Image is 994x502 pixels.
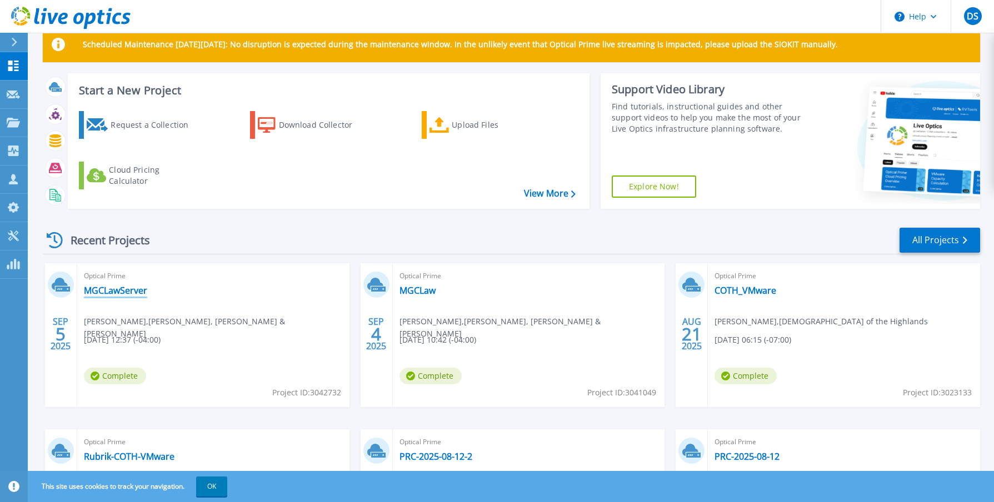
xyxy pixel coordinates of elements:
[366,314,387,354] div: SEP 2025
[399,368,462,384] span: Complete
[682,329,702,339] span: 21
[399,285,436,296] a: MGCLaw
[196,476,227,496] button: OK
[715,285,776,296] a: COTH_VMware
[279,114,368,136] div: Download Collector
[50,314,71,354] div: SEP 2025
[715,334,791,346] span: [DATE] 06:15 (-07:00)
[612,101,805,134] div: Find tutorials, instructional guides and other support videos to help you make the most of your L...
[399,436,658,448] span: Optical Prime
[612,82,805,97] div: Support Video Library
[587,386,656,399] span: Project ID: 3041049
[43,227,165,254] div: Recent Projects
[84,334,161,346] span: [DATE] 12:37 (-04:00)
[967,12,978,21] span: DS
[900,228,980,253] a: All Projects
[79,162,203,189] a: Cloud Pricing Calculator
[452,114,541,136] div: Upload Files
[715,451,780,462] a: PRC-2025-08-12
[715,270,973,282] span: Optical Prime
[84,436,343,448] span: Optical Prime
[56,329,66,339] span: 5
[84,451,174,462] a: Rubrik-COTH-VMware
[84,368,146,384] span: Complete
[272,386,341,399] span: Project ID: 3042732
[83,40,838,49] p: Scheduled Maintenance [DATE][DATE]: No disruption is expected during the maintenance window. In t...
[371,329,381,339] span: 4
[31,476,227,496] span: This site uses cookies to track your navigation.
[681,314,702,354] div: AUG 2025
[715,436,973,448] span: Optical Prime
[903,386,972,399] span: Project ID: 3023133
[84,315,349,340] span: [PERSON_NAME] , [PERSON_NAME], [PERSON_NAME] & [PERSON_NAME]
[524,188,576,199] a: View More
[399,315,665,340] span: [PERSON_NAME] , [PERSON_NAME], [PERSON_NAME] & [PERSON_NAME]
[612,175,696,198] a: Explore Now!
[399,451,472,462] a: PRC-2025-08-12-2
[399,334,476,346] span: [DATE] 10:42 (-04:00)
[109,164,198,187] div: Cloud Pricing Calculator
[111,114,199,136] div: Request a Collection
[399,270,658,282] span: Optical Prime
[715,315,928,328] span: [PERSON_NAME] , [DEMOGRAPHIC_DATA] of the Highlands
[422,111,546,139] a: Upload Files
[84,270,343,282] span: Optical Prime
[79,84,575,97] h3: Start a New Project
[250,111,374,139] a: Download Collector
[715,368,777,384] span: Complete
[84,285,147,296] a: MGCLawServer
[79,111,203,139] a: Request a Collection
